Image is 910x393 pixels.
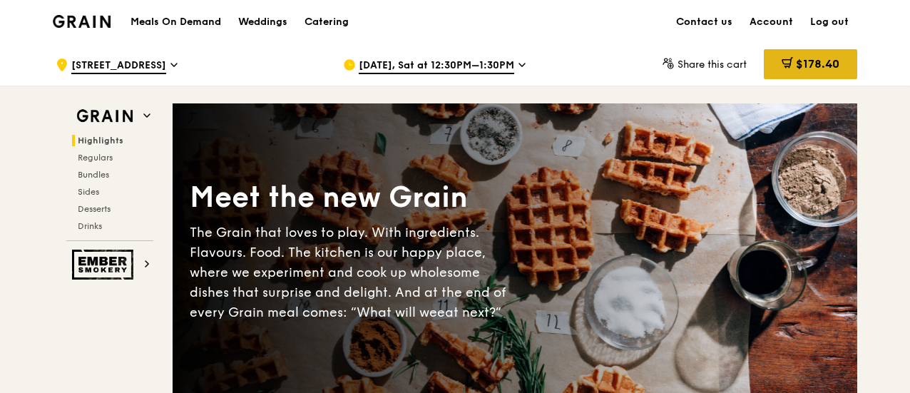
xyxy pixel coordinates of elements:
div: Meet the new Grain [190,178,515,217]
img: Grain web logo [72,103,138,129]
div: The Grain that loves to play. With ingredients. Flavours. Food. The kitchen is our happy place, w... [190,223,515,322]
a: Contact us [668,1,741,44]
span: $178.40 [796,57,839,71]
a: Account [741,1,802,44]
a: Log out [802,1,857,44]
span: Bundles [78,170,109,180]
div: Catering [305,1,349,44]
span: [STREET_ADDRESS] [71,58,166,74]
span: Sides [78,187,99,197]
span: Desserts [78,204,111,214]
span: Drinks [78,221,102,231]
span: Share this cart [678,58,747,71]
span: eat next?” [437,305,501,320]
span: Regulars [78,153,113,163]
h1: Meals On Demand [131,15,221,29]
div: Weddings [238,1,287,44]
img: Grain [53,15,111,28]
a: Weddings [230,1,296,44]
img: Ember Smokery web logo [72,250,138,280]
a: Catering [296,1,357,44]
span: [DATE], Sat at 12:30PM–1:30PM [359,58,514,74]
span: Highlights [78,136,123,146]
